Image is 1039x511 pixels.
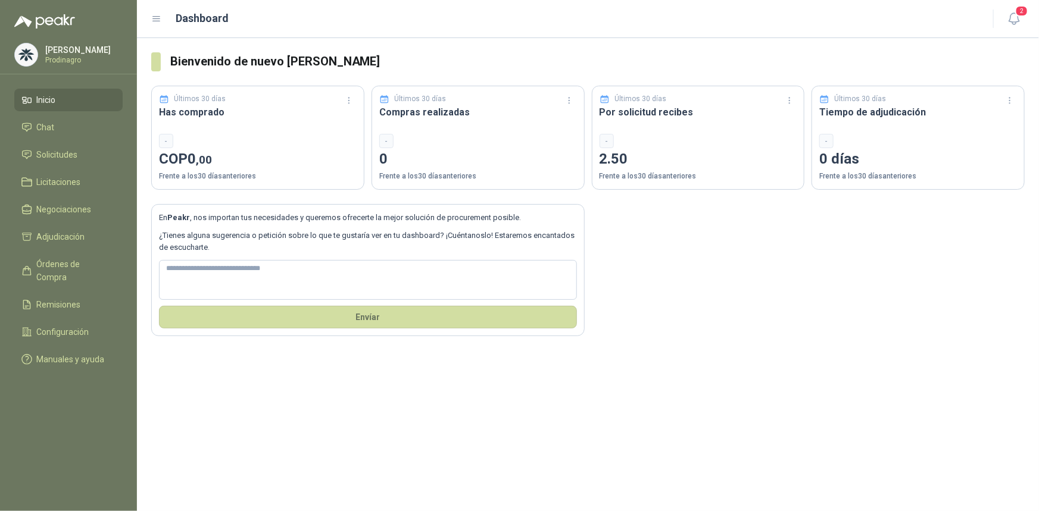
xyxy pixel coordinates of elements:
[14,89,123,111] a: Inicio
[600,148,797,171] p: 2.50
[176,10,229,27] h1: Dashboard
[37,121,55,134] span: Chat
[45,57,120,64] p: Prodinagro
[37,230,85,243] span: Adjudicación
[819,148,1017,171] p: 0 días
[159,212,577,224] p: En , nos importan tus necesidades y queremos ofrecerte la mejor solución de procurement posible.
[196,153,212,167] span: ,00
[394,93,446,105] p: Últimos 30 días
[14,225,123,248] a: Adjudicación
[600,105,797,120] h3: Por solicitud recibes
[14,143,123,166] a: Solicitudes
[379,105,577,120] h3: Compras realizadas
[379,171,577,182] p: Frente a los 30 días anteriores
[188,151,212,167] span: 0
[14,253,123,289] a: Órdenes de Compra
[37,258,111,284] span: Órdenes de Compra
[1003,8,1025,30] button: 2
[45,46,120,54] p: [PERSON_NAME]
[600,171,797,182] p: Frente a los 30 días anteriores
[170,52,1025,71] h3: Bienvenido de nuevo [PERSON_NAME]
[37,203,92,216] span: Negociaciones
[159,171,357,182] p: Frente a los 30 días anteriores
[159,105,357,120] h3: Has comprado
[159,306,577,328] button: Envíar
[37,93,56,106] span: Inicio
[14,116,123,139] a: Chat
[159,134,173,148] div: -
[819,171,1017,182] p: Frente a los 30 días anteriores
[174,93,226,105] p: Últimos 30 días
[835,93,887,105] p: Últimos 30 días
[819,134,834,148] div: -
[600,134,614,148] div: -
[15,43,38,66] img: Company Logo
[614,93,666,105] p: Últimos 30 días
[14,321,123,343] a: Configuración
[14,14,75,29] img: Logo peakr
[14,293,123,316] a: Remisiones
[379,134,394,148] div: -
[379,148,577,171] p: 0
[14,348,123,371] a: Manuales y ayuda
[37,175,81,189] span: Licitaciones
[167,213,190,222] b: Peakr
[1015,5,1028,17] span: 2
[159,148,357,171] p: COP
[37,148,78,161] span: Solicitudes
[37,325,89,338] span: Configuración
[37,298,81,311] span: Remisiones
[37,353,105,366] span: Manuales y ayuda
[14,171,123,193] a: Licitaciones
[14,198,123,221] a: Negociaciones
[159,230,577,254] p: ¿Tienes alguna sugerencia o petición sobre lo que te gustaría ver en tu dashboard? ¡Cuéntanoslo! ...
[819,105,1017,120] h3: Tiempo de adjudicación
